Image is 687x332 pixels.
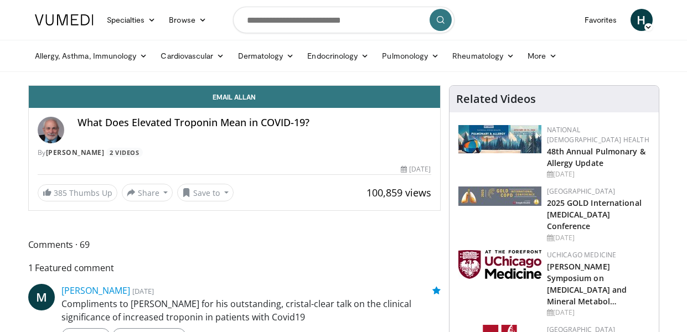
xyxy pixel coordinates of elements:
span: 100,859 views [366,186,431,199]
a: Browse [162,9,213,31]
img: 29f03053-4637-48fc-b8d3-cde88653f0ec.jpeg.150x105_q85_autocrop_double_scale_upscale_version-0.2.jpg [458,186,541,206]
span: 385 [54,188,67,198]
a: 2 Videos [106,148,143,157]
div: [DATE] [401,164,431,174]
div: [DATE] [547,233,650,243]
a: Allergy, Asthma, Immunology [28,45,154,67]
a: 48th Annual Pulmonary & Allergy Update [547,146,645,168]
button: Share [122,184,173,201]
a: 385 Thumbs Up [38,184,117,201]
a: Favorites [578,9,624,31]
img: VuMedi Logo [35,14,94,25]
a: Cardiovascular [154,45,231,67]
button: Save to [177,184,234,201]
a: More [521,45,564,67]
a: Email Allan [29,86,440,108]
img: 5f87bdfb-7fdf-48f0-85f3-b6bcda6427bf.jpg.150x105_q85_autocrop_double_scale_upscale_version-0.2.jpg [458,250,541,279]
img: b90f5d12-84c1-472e-b843-5cad6c7ef911.jpg.150x105_q85_autocrop_double_scale_upscale_version-0.2.jpg [458,125,541,153]
img: Avatar [38,117,64,143]
a: Endocrinology [301,45,375,67]
span: Comments 69 [28,237,441,252]
div: By [38,148,431,158]
a: [PERSON_NAME] Symposium on [MEDICAL_DATA] and Mineral Metabol… [547,261,627,307]
a: M [28,284,55,310]
span: 1 Featured comment [28,261,441,275]
a: [PERSON_NAME] [46,148,105,157]
input: Search topics, interventions [233,7,454,33]
div: [DATE] [547,169,650,179]
a: [PERSON_NAME] [61,284,130,297]
a: Rheumatology [446,45,521,67]
p: Compliments to [PERSON_NAME] for his outstanding, cristal-clear talk on the clinical significance... [61,297,441,324]
a: National [DEMOGRAPHIC_DATA] Health [547,125,649,144]
h4: What Does Elevated Troponin Mean in COVID-19? [78,117,431,129]
a: UChicago Medicine [547,250,617,260]
a: [GEOGRAPHIC_DATA] [547,186,616,196]
a: Pulmonology [375,45,446,67]
h4: Related Videos [456,92,536,106]
a: 2025 GOLD International [MEDICAL_DATA] Conference [547,198,642,231]
small: [DATE] [132,286,154,296]
a: H [631,9,653,31]
a: Dermatology [231,45,301,67]
div: [DATE] [547,308,650,318]
a: Specialties [100,9,163,31]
